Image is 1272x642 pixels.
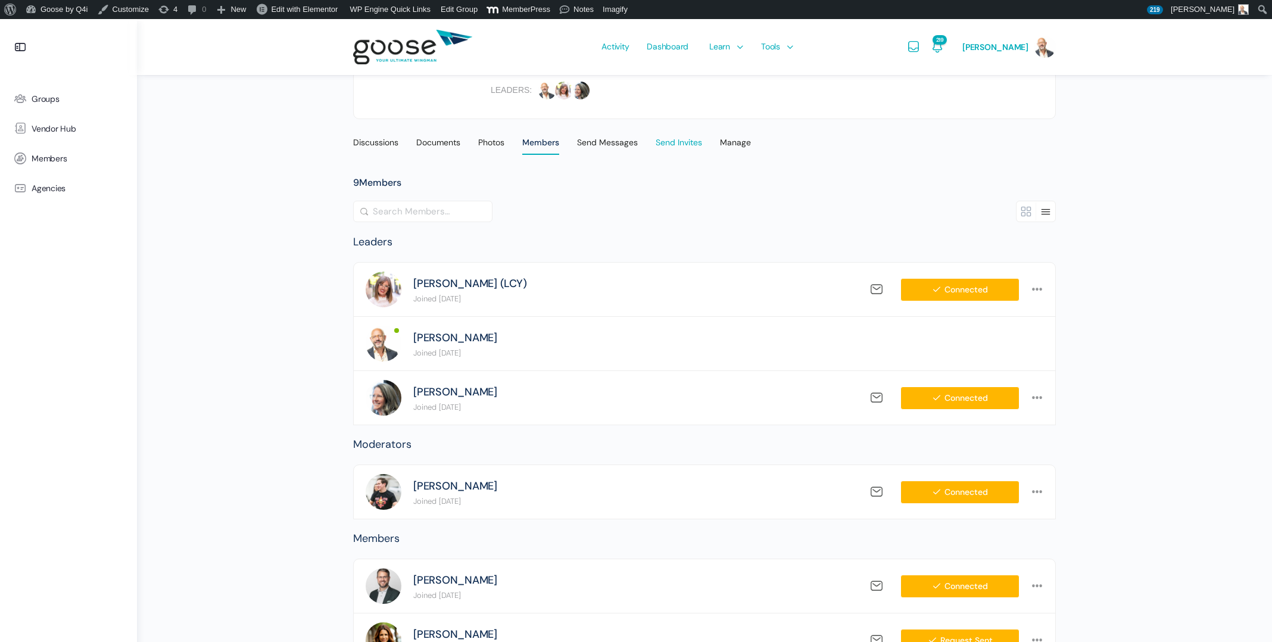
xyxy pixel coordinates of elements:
[353,137,398,155] div: Discussions
[353,437,1056,453] li: Moderators
[869,579,883,593] a: Send Message
[656,122,702,152] a: Send Invites
[491,85,532,96] h4: Leaders:
[6,173,131,203] a: Agencies
[900,575,1020,598] a: Connected
[353,234,1056,250] li: Leaders
[596,19,635,75] a: Activity
[6,84,131,114] a: Groups
[656,137,702,155] div: Send Invites
[32,124,76,134] span: Vendor Hub
[900,387,1020,410] a: Connected
[413,332,497,345] a: [PERSON_NAME]
[703,19,746,75] a: Learn
[906,19,921,75] a: Messages
[366,474,401,510] img: Profile photo of Gerrit Moeller
[755,19,796,75] a: Tools
[366,568,401,604] img: Profile photo of Kevin Curran
[413,386,497,399] a: [PERSON_NAME]
[554,80,574,101] img: Profile photo of Lindsay Clarke Youngwerth (LCY)
[869,282,883,297] a: Send Message
[577,122,638,152] a: Send Messages
[962,42,1028,52] span: [PERSON_NAME]
[478,122,504,152] a: Photos
[577,137,638,155] div: Send Messages
[570,80,591,101] img: Profile photo of Wendy Keneipp
[353,531,1056,547] li: Members
[271,5,338,14] span: Edit with Elementor
[366,272,401,307] img: Profile photo of Lindsay Clarke Youngwerth (LCY)
[413,591,666,601] p: Joined [DATE]
[522,122,559,152] a: Members
[720,122,751,152] a: Manage
[32,183,66,194] span: Agencies
[641,19,694,75] a: Dashboard
[900,278,1020,301] a: Connected
[1147,5,1163,14] span: 219
[413,628,497,641] a: [PERSON_NAME]
[869,391,883,405] a: Send Message
[354,201,492,222] input: Search Members…
[962,19,1056,75] a: [PERSON_NAME]
[413,294,666,304] p: Joined [DATE]
[601,18,629,74] span: Activity
[416,137,460,155] div: Documents
[537,80,557,101] img: Profile photo of Kevin Trokey
[366,326,401,361] img: Profile photo of Kevin Trokey
[413,403,666,413] p: Joined [DATE]
[709,18,730,74] span: Learn
[761,18,780,74] span: Tools
[413,278,526,291] a: [PERSON_NAME] (LCY)
[933,35,947,45] span: 219
[353,122,398,152] a: Discussions
[353,122,1056,152] nav: Group menu
[353,176,359,189] span: 9
[353,177,1056,189] div: Members
[413,480,497,493] a: [PERSON_NAME]
[869,485,883,499] a: Send Message
[366,380,401,416] img: Profile photo of Wendy Keneipp
[32,94,60,104] span: Groups
[930,19,944,75] a: Notifications
[900,481,1020,504] a: Connected
[6,144,131,173] a: Members
[416,122,460,152] a: Documents
[6,114,131,144] a: Vendor Hub
[478,137,504,155] div: Photos
[413,497,666,507] p: Joined [DATE]
[1006,494,1272,642] iframe: Chat Widget
[413,574,497,587] a: [PERSON_NAME]
[720,137,751,155] div: Manage
[647,18,688,74] span: Dashboard
[522,137,559,155] div: Members
[32,154,67,164] span: Members
[413,348,666,359] p: Joined [DATE]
